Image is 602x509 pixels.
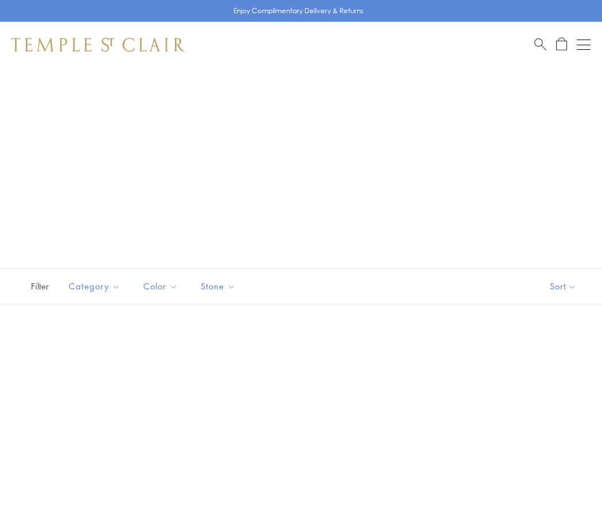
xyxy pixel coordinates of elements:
[195,279,244,293] span: Stone
[63,279,129,293] span: Category
[534,37,546,52] a: Search
[192,273,244,299] button: Stone
[233,5,363,17] p: Enjoy Complimentary Delivery & Returns
[556,37,567,52] a: Open Shopping Bag
[60,273,129,299] button: Category
[11,38,185,52] img: Temple St. Clair
[577,38,591,52] button: Open navigation
[524,269,602,304] button: Show sort by
[138,279,186,293] span: Color
[135,273,186,299] button: Color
